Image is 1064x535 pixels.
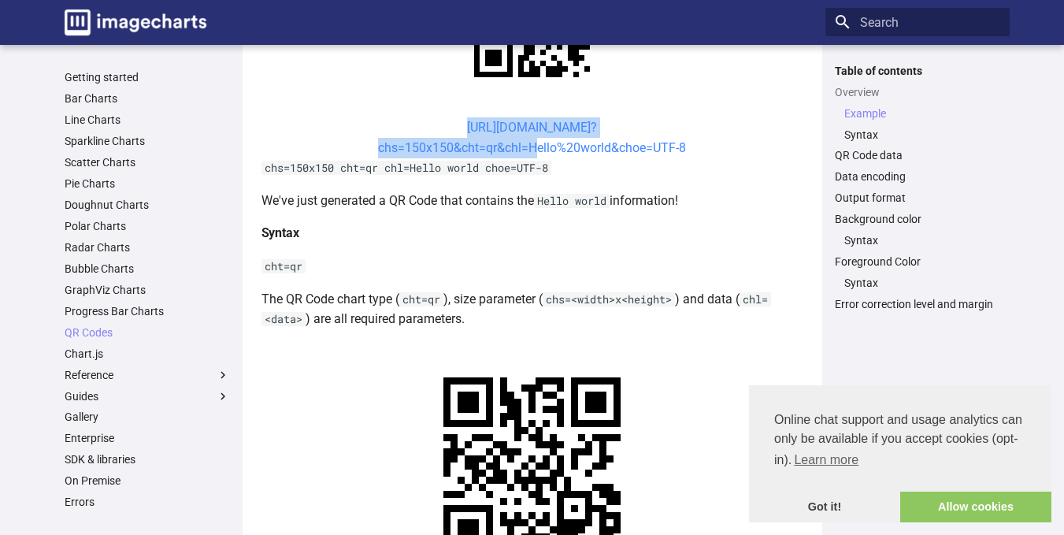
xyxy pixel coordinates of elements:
[261,259,306,273] code: cht=qr
[825,64,1010,78] label: Table of contents
[749,492,900,523] a: dismiss cookie message
[835,106,1000,142] nav: Overview
[844,106,1000,121] a: Example
[65,198,230,212] a: Doughnut Charts
[835,212,1000,226] a: Background color
[65,304,230,318] a: Progress Bar Charts
[835,254,1000,269] a: Foreground Color
[835,169,1000,184] a: Data encoding
[65,240,230,254] a: Radar Charts
[65,368,230,382] label: Reference
[65,389,230,403] label: Guides
[749,385,1051,522] div: cookieconsent
[65,474,230,488] a: On Premise
[835,148,1000,162] a: QR Code data
[65,347,230,361] a: Chart.js
[261,289,803,329] p: The QR Code chart type ( ), size parameter ( ) and data ( ) are all required parameters.
[534,194,610,208] code: Hello world
[792,448,861,472] a: learn more about cookies
[378,120,686,155] a: [URL][DOMAIN_NAME]?chs=150x150&cht=qr&chl=Hello%20world&choe=UTF-8
[65,176,230,191] a: Pie Charts
[65,410,230,424] a: Gallery
[844,276,1000,290] a: Syntax
[835,276,1000,290] nav: Foreground Color
[261,223,803,243] h4: Syntax
[900,492,1051,523] a: allow cookies
[399,292,443,307] code: cht=qr
[65,113,230,127] a: Line Charts
[844,233,1000,247] a: Syntax
[65,134,230,148] a: Sparkline Charts
[261,191,803,211] p: We've just generated a QR Code that contains the information!
[835,233,1000,247] nav: Background color
[835,85,1000,99] a: Overview
[65,283,230,297] a: GraphViz Charts
[835,297,1000,311] a: Error correction level and margin
[543,292,675,307] code: chs=<width>x<height>
[65,325,230,340] a: QR Codes
[65,452,230,466] a: SDK & libraries
[65,9,206,35] img: logo
[65,70,230,84] a: Getting started
[65,431,230,445] a: Enterprise
[65,155,230,169] a: Scatter Charts
[774,411,1026,472] span: Online chat support and usage analytics can only be available if you accept cookies (opt-in).
[65,219,230,233] a: Polar Charts
[65,495,230,509] a: Errors
[825,64,1010,312] nav: Table of contents
[844,128,1000,142] a: Syntax
[58,3,213,42] a: Image-Charts documentation
[65,262,230,276] a: Bubble Charts
[65,91,230,106] a: Bar Charts
[261,161,551,175] code: chs=150x150 cht=qr chl=Hello world choe=UTF-8
[825,8,1010,36] input: Search
[835,191,1000,205] a: Output format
